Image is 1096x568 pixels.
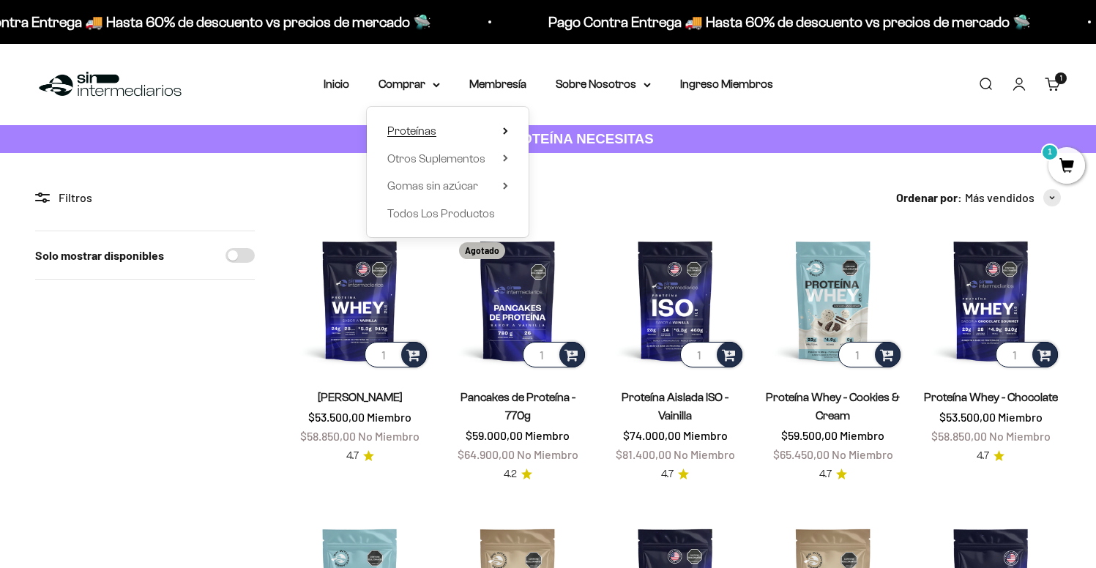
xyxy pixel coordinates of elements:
span: $58.850,00 [300,429,356,443]
span: No Miembro [674,447,735,461]
span: $53.500,00 [308,410,365,424]
span: No Miembro [517,447,578,461]
a: 4.74.7 de 5.0 estrellas [661,466,689,482]
span: Proteínas [387,124,436,137]
span: $59.500,00 [781,428,838,442]
a: [PERSON_NAME] [318,391,403,403]
span: $59.000,00 [466,428,523,442]
a: 4.74.7 de 5.0 estrellas [346,448,374,464]
span: No Miembro [358,429,420,443]
a: 4.74.7 de 5.0 estrellas [819,466,847,482]
span: $65.450,00 [773,447,830,461]
a: Todos Los Productos [387,204,508,223]
a: Membresía [469,78,526,90]
span: Más vendidos [965,188,1035,207]
summary: Otros Suplementos [387,149,508,168]
span: Ordenar por: [896,188,962,207]
span: Miembro [683,428,728,442]
span: Miembro [998,410,1043,424]
a: Proteína Aislada ISO - Vainilla [622,391,728,422]
span: $53.500,00 [939,410,996,424]
a: Proteína Whey - Cookies & Cream [766,391,900,422]
summary: Gomas sin azúcar [387,176,508,195]
a: Ingreso Miembros [680,78,773,90]
span: 4.7 [977,448,989,464]
span: No Miembro [832,447,893,461]
span: Miembro [367,410,411,424]
span: $64.900,00 [458,447,515,461]
span: Todos Los Productos [387,207,495,220]
span: 4.7 [346,448,359,464]
div: Filtros [35,188,255,207]
span: $81.400,00 [616,447,671,461]
span: 4.7 [819,466,832,482]
span: 1 [1060,75,1062,82]
strong: CUANTA PROTEÍNA NECESITAS [442,131,654,146]
span: No Miembro [989,429,1051,443]
a: Proteína Whey - Chocolate [924,391,1058,403]
span: 4.7 [661,466,674,482]
p: Pago Contra Entrega 🚚 Hasta 60% de descuento vs precios de mercado 🛸 [482,10,965,34]
a: 4.24.2 de 5.0 estrellas [504,466,532,482]
label: Solo mostrar disponibles [35,246,164,265]
button: Más vendidos [965,188,1061,207]
span: $74.000,00 [623,428,681,442]
span: Otros Suplementos [387,152,485,165]
span: 4.2 [504,466,517,482]
a: Inicio [324,78,349,90]
span: Miembro [525,428,570,442]
summary: Comprar [379,75,440,94]
summary: Sobre Nosotros [556,75,651,94]
summary: Proteínas [387,122,508,141]
mark: 1 [1041,143,1059,161]
span: Gomas sin azúcar [387,179,478,192]
a: Pancakes de Proteína - 770g [461,391,575,422]
a: 4.74.7 de 5.0 estrellas [977,448,1004,464]
span: Miembro [840,428,884,442]
a: 1 [1048,159,1085,175]
span: $58.850,00 [931,429,987,443]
